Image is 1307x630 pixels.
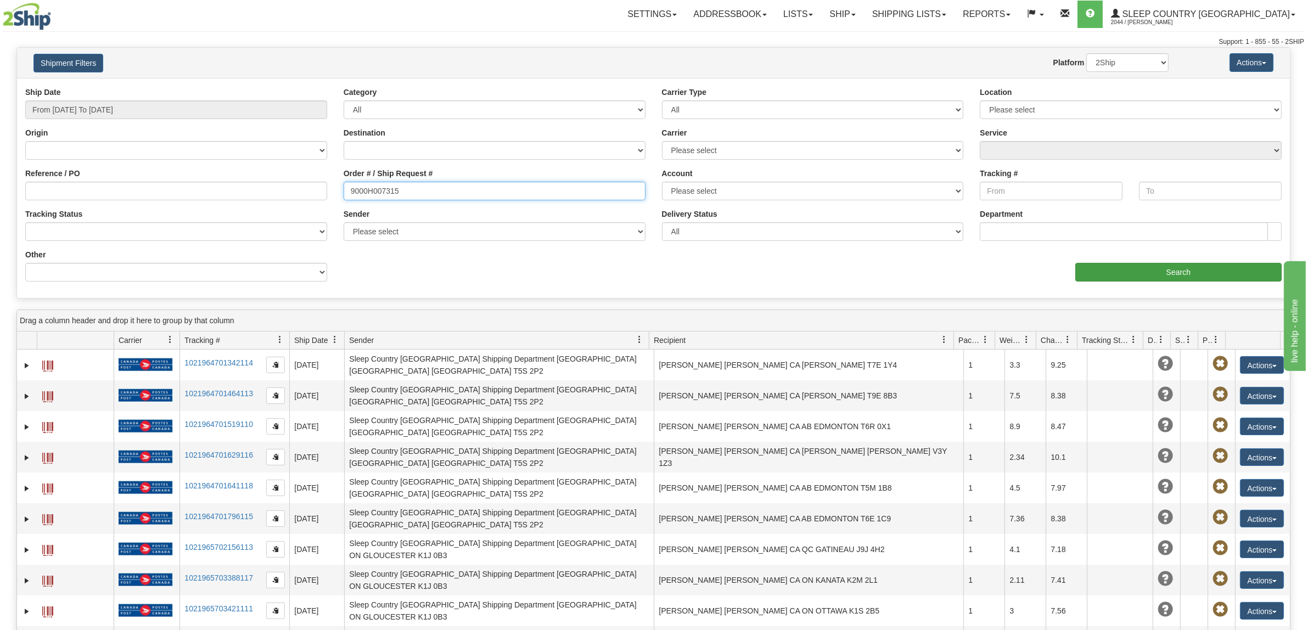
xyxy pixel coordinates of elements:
td: [DATE] [289,503,344,534]
a: Label [42,356,53,373]
a: Weight filter column settings [1017,330,1036,349]
a: Label [42,509,53,527]
a: Ship Date filter column settings [326,330,344,349]
td: 3.3 [1005,350,1046,380]
a: Expand [21,391,32,402]
span: Packages [958,335,981,346]
img: 20 - Canada Post [119,389,172,402]
span: Unknown [1158,448,1173,464]
td: 8.47 [1046,411,1087,442]
td: [DATE] [289,534,344,565]
td: 4.5 [1005,473,1046,503]
label: Account [662,168,693,179]
span: Delivery Status [1148,335,1157,346]
td: [PERSON_NAME] [PERSON_NAME] CA ON OTTAWA K1S 2B5 [654,595,963,626]
td: [DATE] [289,565,344,595]
a: Sender filter column settings [630,330,649,349]
td: [PERSON_NAME] [PERSON_NAME] CA AB EDMONTON T6E 1C9 [654,503,963,534]
td: 10.1 [1046,442,1087,473]
td: 4.1 [1005,534,1046,565]
td: 7.18 [1046,534,1087,565]
span: Weight [1000,335,1023,346]
td: 1 [963,595,1005,626]
td: 7.41 [1046,565,1087,595]
td: [PERSON_NAME] [PERSON_NAME] CA [PERSON_NAME] T9E 8B3 [654,380,963,411]
button: Actions [1240,418,1284,435]
span: Shipment Issues [1175,335,1185,346]
td: [PERSON_NAME] [PERSON_NAME] CA AB EDMONTON T5M 1B8 [654,473,963,503]
td: 1 [963,473,1005,503]
td: Sleep Country [GEOGRAPHIC_DATA] Shipping Department [GEOGRAPHIC_DATA] [GEOGRAPHIC_DATA] [GEOGRAPH... [344,380,654,411]
span: Pickup Not Assigned [1213,387,1228,402]
img: 20 - Canada Post [119,419,172,433]
button: Actions [1240,356,1284,374]
iframe: chat widget [1282,259,1306,371]
input: From [980,182,1123,200]
label: Delivery Status [662,209,717,220]
input: To [1139,182,1282,200]
td: 7.56 [1046,595,1087,626]
button: Actions [1240,541,1284,558]
td: 2.11 [1005,565,1046,595]
a: 1021964701464113 [184,389,253,398]
td: 9.25 [1046,350,1087,380]
td: [PERSON_NAME] [PERSON_NAME] CA [PERSON_NAME] [PERSON_NAME] V3Y 1Z3 [654,442,963,473]
span: Unknown [1158,356,1173,372]
label: Ship Date [25,87,61,98]
button: Copy to clipboard [266,357,285,373]
td: [DATE] [289,380,344,411]
a: Settings [619,1,685,28]
button: Actions [1240,571,1284,589]
a: 1021964701629116 [184,451,253,459]
span: Unknown [1158,602,1173,617]
span: Unknown [1158,387,1173,402]
a: 1021965702156113 [184,543,253,552]
span: Sender [349,335,374,346]
span: Pickup Not Assigned [1213,602,1228,617]
a: Pickup Status filter column settings [1207,330,1225,349]
a: Expand [21,514,32,525]
a: Shipment Issues filter column settings [1179,330,1198,349]
a: Expand [21,360,32,371]
td: 1 [963,442,1005,473]
td: 3 [1005,595,1046,626]
td: 8.38 [1046,503,1087,534]
a: Expand [21,606,32,617]
button: Copy to clipboard [266,603,285,619]
td: 7.36 [1005,503,1046,534]
td: [DATE] [289,473,344,503]
label: Tracking Status [25,209,82,220]
label: Location [980,87,1012,98]
button: Actions [1240,448,1284,466]
td: 2.34 [1005,442,1046,473]
a: Tracking Status filter column settings [1124,330,1143,349]
span: Unknown [1158,510,1173,525]
a: Delivery Status filter column settings [1152,330,1170,349]
td: [PERSON_NAME] [PERSON_NAME] CA ON KANATA K2M 2L1 [654,565,963,595]
span: Charge [1041,335,1064,346]
td: [PERSON_NAME] [PERSON_NAME] CA QC GATINEAU J9J 4H2 [654,534,963,565]
td: 7.5 [1005,380,1046,411]
button: Copy to clipboard [266,387,285,404]
label: Other [25,249,46,260]
a: 1021965703388117 [184,573,253,582]
span: Pickup Not Assigned [1213,356,1228,372]
td: 1 [963,503,1005,534]
a: Recipient filter column settings [935,330,953,349]
button: Copy to clipboard [266,510,285,527]
img: 20 - Canada Post [119,358,172,372]
button: Actions [1230,53,1274,72]
button: Copy to clipboard [266,572,285,588]
a: Sleep Country [GEOGRAPHIC_DATA] 2044 / [PERSON_NAME] [1103,1,1304,28]
a: Reports [955,1,1019,28]
a: 1021965703421111 [184,604,253,613]
img: 20 - Canada Post [119,604,172,617]
button: Actions [1240,602,1284,620]
span: Carrier [119,335,142,346]
span: Pickup Status [1203,335,1212,346]
a: Addressbook [685,1,775,28]
td: [DATE] [289,350,344,380]
div: grid grouping header [17,310,1290,331]
td: Sleep Country [GEOGRAPHIC_DATA] Shipping Department [GEOGRAPHIC_DATA] [GEOGRAPHIC_DATA] [GEOGRAPH... [344,473,654,503]
a: Label [42,571,53,588]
